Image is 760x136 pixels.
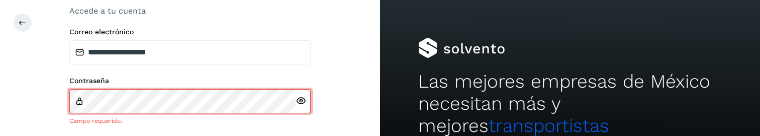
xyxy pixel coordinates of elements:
label: Correo electrónico [69,28,311,36]
h3: Accede a tu cuenta [69,6,311,16]
label: Contraseña [69,77,311,85]
div: Campo requerido. [69,116,311,125]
